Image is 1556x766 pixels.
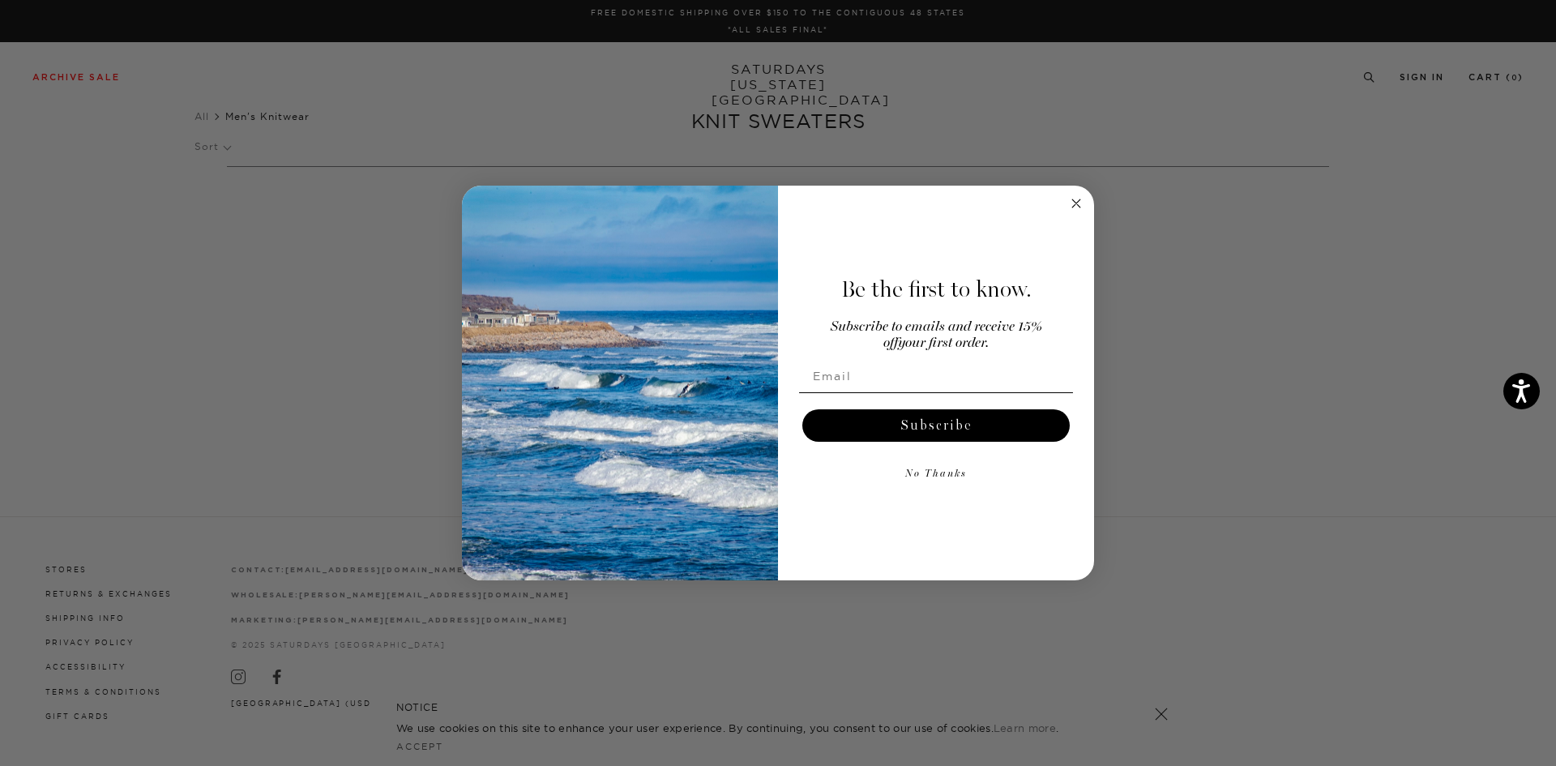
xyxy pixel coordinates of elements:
button: Subscribe [802,409,1070,442]
span: Be the first to know. [841,276,1032,303]
button: No Thanks [799,458,1073,490]
button: Close dialog [1067,194,1086,213]
img: underline [799,392,1073,393]
img: 125c788d-000d-4f3e-b05a-1b92b2a23ec9.jpeg [462,186,778,581]
span: Subscribe to emails and receive 15% [831,320,1042,334]
span: your first order. [898,336,989,350]
input: Email [799,360,1073,392]
span: off [883,336,898,350]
